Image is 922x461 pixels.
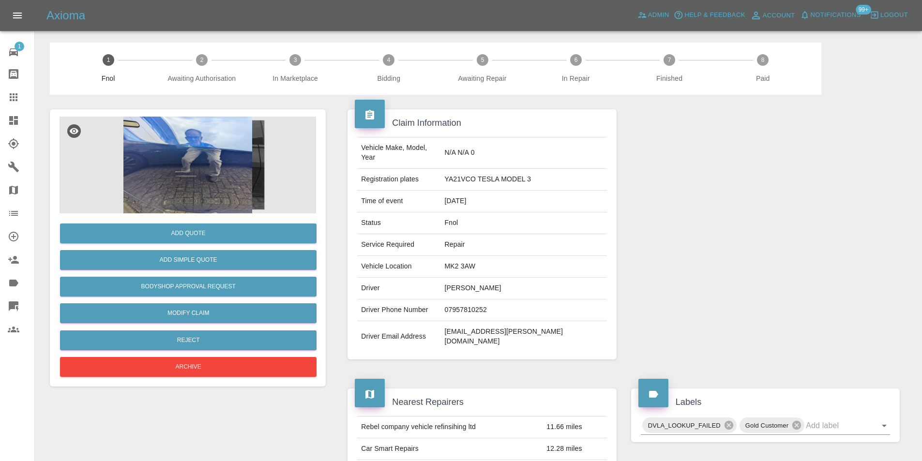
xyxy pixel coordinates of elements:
td: Driver Email Address [357,321,440,352]
td: Driver Phone Number [357,299,440,321]
td: Time of event [357,191,440,212]
td: 07957810252 [441,299,607,321]
td: [DATE] [441,191,607,212]
span: Gold Customer [740,420,794,431]
td: N/A N/A 0 [441,137,607,169]
td: Vehicle Make, Model, Year [357,137,440,169]
span: Bidding [346,74,432,83]
td: Repair [441,234,607,256]
span: Paid [720,74,806,83]
text: 3 [294,57,297,63]
td: Driver [357,278,440,299]
span: Help & Feedback [684,10,745,21]
span: 99+ [856,5,871,15]
button: Add Quote [60,223,317,243]
td: Vehicle Location [357,256,440,278]
td: YA21VCO TESLA MODEL 3 [441,169,607,191]
div: DVLA_LOOKUP_FAILED [642,417,737,433]
span: In Marketplace [252,74,338,83]
span: Fnol [65,74,151,83]
a: Modify Claim [60,303,317,323]
span: Awaiting Repair [439,74,525,83]
span: DVLA_LOOKUP_FAILED [642,420,726,431]
text: 6 [574,57,577,63]
text: 1 [106,57,110,63]
td: [PERSON_NAME] [441,278,607,299]
td: Fnol [441,212,607,234]
span: Notifications [811,10,861,21]
span: Account [763,10,795,21]
td: Registration plates [357,169,440,191]
td: 11.66 miles [543,416,606,438]
text: 5 [481,57,484,63]
td: MK2 3AW [441,256,607,278]
td: Service Required [357,234,440,256]
td: 12.28 miles [543,438,606,460]
span: Finished [626,74,712,83]
button: Bodyshop Approval Request [60,277,317,297]
span: In Repair [533,74,619,83]
td: [EMAIL_ADDRESS][PERSON_NAME][DOMAIN_NAME] [441,321,607,352]
button: Open drawer [6,4,29,27]
text: 7 [668,57,671,63]
button: Notifications [798,8,863,23]
button: Help & Feedback [671,8,747,23]
td: Car Smart Repairs [357,438,543,460]
span: 1 [15,42,24,51]
h5: Axioma [46,8,85,23]
img: 6c0b0509-992f-486d-ac31-6574dcc4c154 [60,117,316,213]
button: Open [877,419,891,432]
span: Awaiting Authorisation [159,74,244,83]
h4: Labels [638,396,892,409]
text: 2 [200,57,204,63]
td: Rebel company vehicle refinsihing ltd [357,416,543,438]
span: Admin [648,10,669,21]
td: Status [357,212,440,234]
h4: Claim Information [355,117,609,130]
span: Logout [880,10,908,21]
a: Account [748,8,798,23]
text: 4 [387,57,391,63]
input: Add label [806,418,863,433]
div: Gold Customer [740,417,804,433]
a: Admin [635,8,672,23]
button: Logout [867,8,910,23]
button: Reject [60,330,317,350]
h4: Nearest Repairers [355,396,609,409]
button: Archive [60,357,317,377]
button: Add Simple Quote [60,250,317,270]
text: 8 [761,57,765,63]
